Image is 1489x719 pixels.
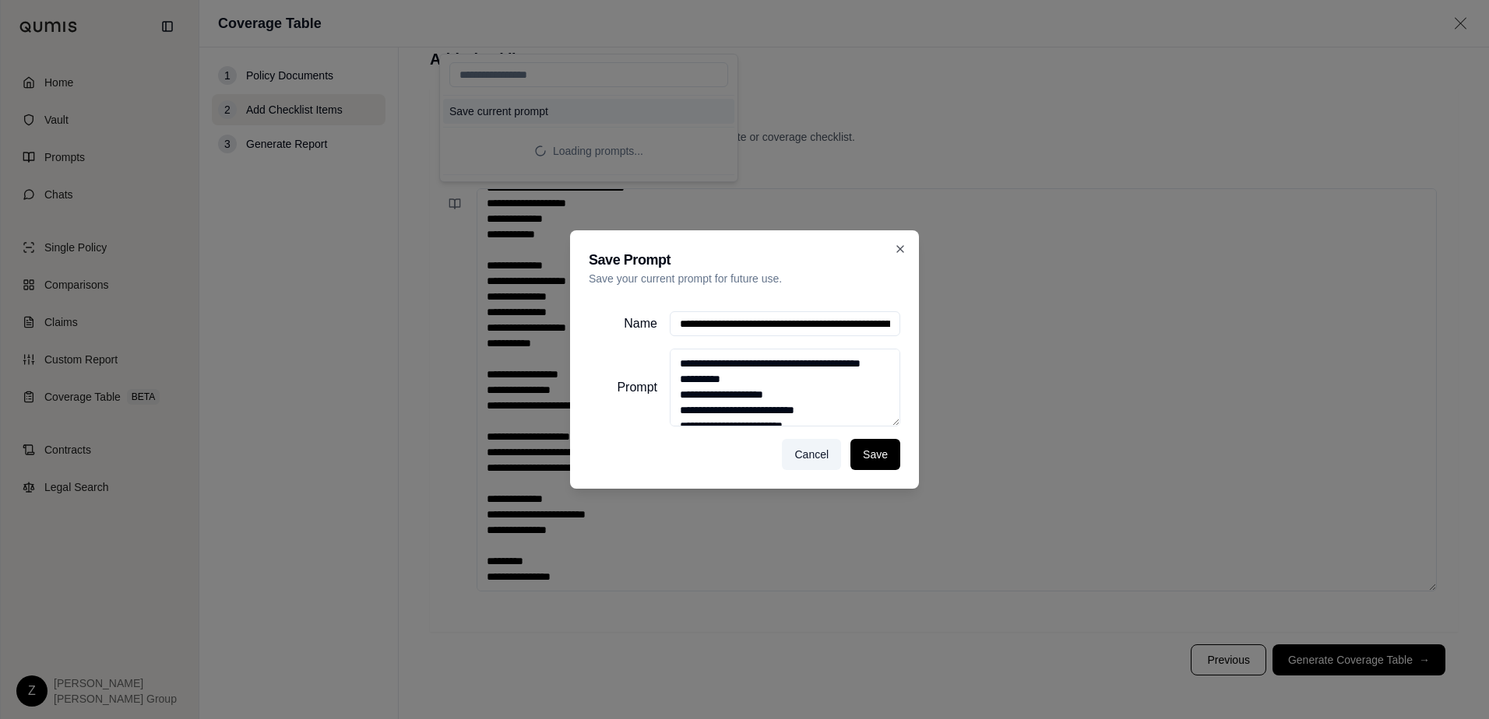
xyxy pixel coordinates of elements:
button: Save [850,439,900,470]
label: Prompt [589,378,657,397]
p: Save your current prompt for future use. [589,271,900,286]
label: Name [589,314,657,333]
h2: Save Prompt [589,249,900,271]
button: Cancel [782,439,841,470]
